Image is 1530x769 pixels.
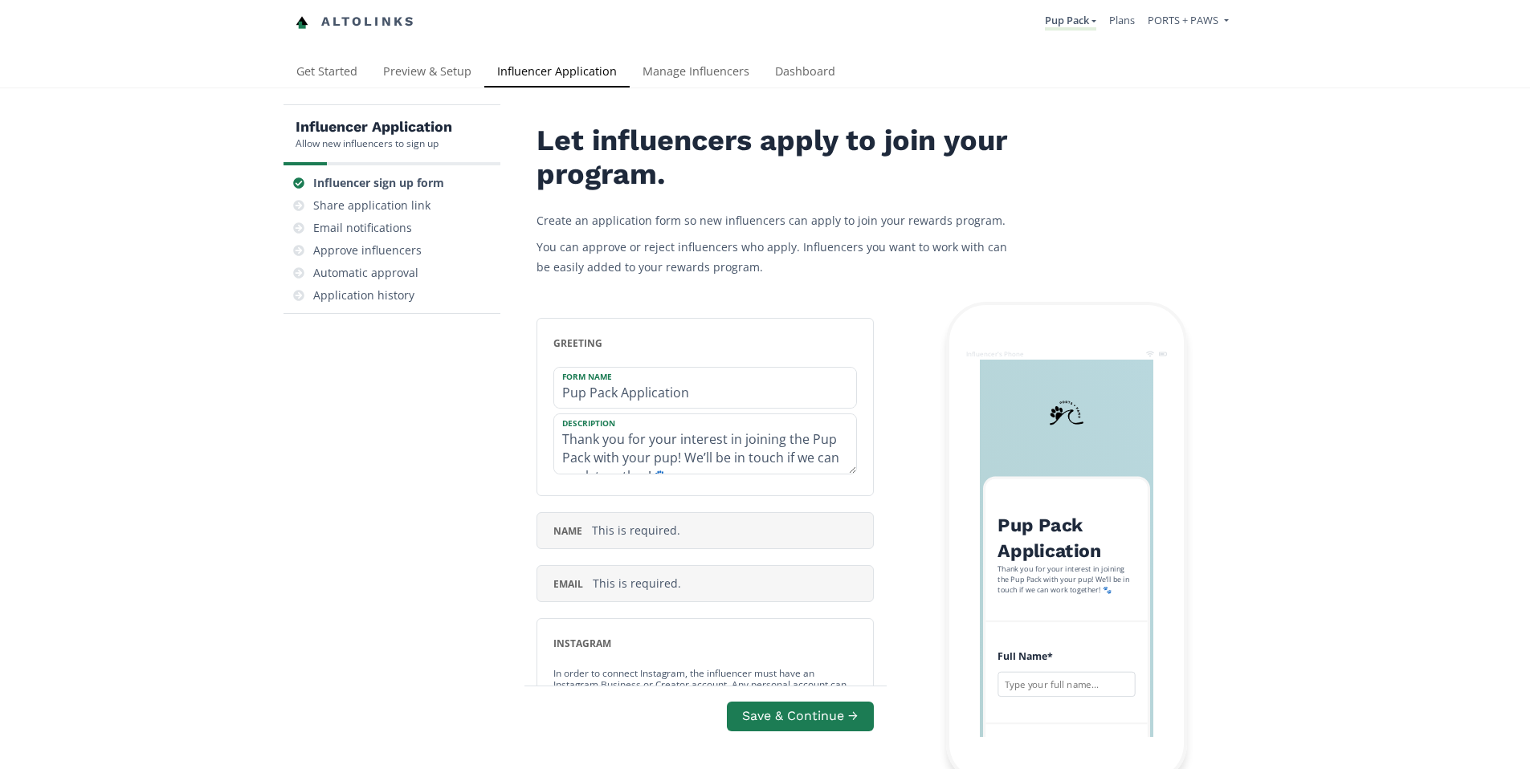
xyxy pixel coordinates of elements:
a: Get Started [284,57,370,89]
textarea: Thank you for your interest in joining the Pup Pack with your pup! We’ll be in touch if we can wo... [554,414,856,474]
a: Altolinks [296,9,416,35]
div: Approve influencers [313,242,422,258]
label: Description [554,414,840,429]
a: PORTS + PAWS [1148,13,1228,31]
h5: Influencer Application [296,117,452,136]
h4: Full Name * [998,649,1135,666]
a: Preview & Setup [370,57,484,89]
p: Create an application form so new influencers can apply to join your rewards program. [537,210,1018,230]
button: Save & Continue → [727,702,873,731]
div: Allow new influencers to sign up [296,136,452,150]
span: This is required. [593,576,681,591]
span: This is required. [592,523,680,538]
a: Influencer Application [484,57,630,89]
a: Pup Pack [1045,13,1096,31]
div: Application history [313,287,414,303]
a: Plans [1109,13,1135,27]
p: You can approve or reject influencers who apply. Influencers you want to work with can be easily ... [537,237,1018,277]
input: Type your full name... [998,672,1135,697]
div: Thank you for your interest in joining the Pup Pack with your pup! We’ll be in touch if we can wo... [998,564,1135,595]
iframe: chat widget [16,16,67,64]
span: instagram [553,637,611,650]
div: Automatic approval [313,265,418,281]
h2: Pup Pack Application [998,513,1135,564]
img: 3tHQrn6uuTer [1047,393,1086,432]
span: name [553,524,582,538]
small: In order to connect Instagram, the influencer must have an Instagram Business or Creator account. [553,660,847,708]
div: Influencer's Phone [966,349,1024,358]
span: email [553,577,583,591]
span: greeting [553,336,602,350]
div: Email notifications [313,220,412,236]
span: PORTS + PAWS [1148,13,1218,27]
div: Influencer sign up form [313,175,444,191]
a: Manage Influencers [630,57,762,89]
label: Form Name [554,368,840,382]
img: favicon-32x32.png [296,16,308,29]
a: Dashboard [762,57,848,89]
h2: Let influencers apply to join your program. [537,124,1018,191]
div: Share application link [313,197,430,214]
